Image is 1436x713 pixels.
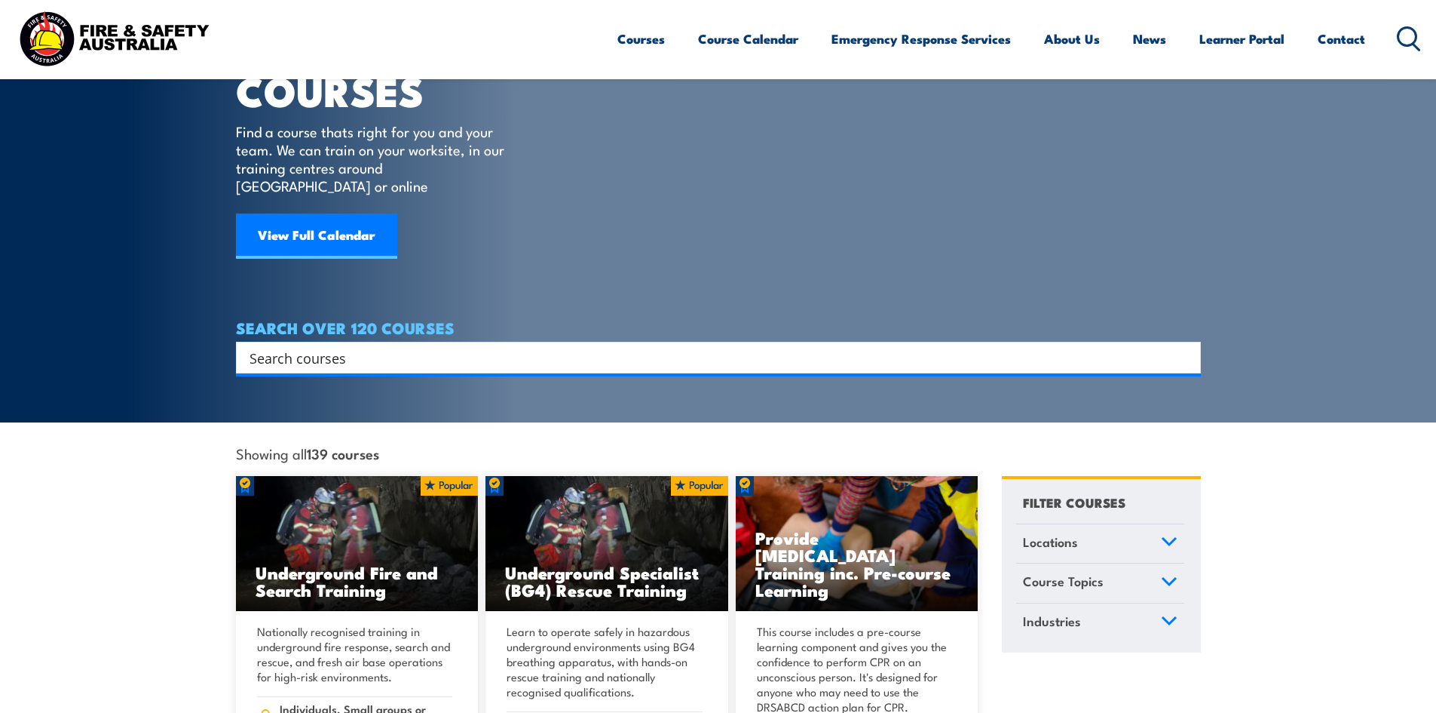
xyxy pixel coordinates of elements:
[755,529,959,598] h3: Provide [MEDICAL_DATA] Training inc. Pre-course Learning
[236,445,379,461] span: Showing all
[505,564,709,598] h3: Underground Specialist (BG4) Rescue Training
[617,19,665,59] a: Courses
[831,19,1011,59] a: Emergency Response Services
[1023,571,1104,592] span: Course Topics
[736,476,978,612] a: Provide [MEDICAL_DATA] Training inc. Pre-course Learning
[236,72,526,108] h1: COURSES
[485,476,728,612] a: Underground Specialist (BG4) Rescue Training
[253,347,1171,368] form: Search form
[485,476,728,612] img: Underground mine rescue
[236,476,479,612] img: Underground mine rescue
[1023,611,1081,632] span: Industries
[1016,604,1184,643] a: Industries
[236,319,1201,336] h4: SEARCH OVER 120 COURSES
[1044,19,1100,59] a: About Us
[1023,532,1078,552] span: Locations
[736,476,978,612] img: Low Voltage Rescue and Provide CPR
[1023,492,1125,512] h4: FILTER COURSES
[236,214,397,259] a: View Full Calendar
[1199,19,1284,59] a: Learner Portal
[257,624,453,684] p: Nationally recognised training in underground fire response, search and rescue, and fresh air bas...
[1318,19,1365,59] a: Contact
[507,624,703,699] p: Learn to operate safely in hazardous underground environments using BG4 breathing apparatus, with...
[1133,19,1166,59] a: News
[1016,524,1184,564] a: Locations
[698,19,798,59] a: Course Calendar
[307,443,379,463] strong: 139 courses
[1016,564,1184,603] a: Course Topics
[236,476,479,612] a: Underground Fire and Search Training
[256,564,459,598] h3: Underground Fire and Search Training
[236,122,511,195] p: Find a course thats right for you and your team. We can train on your worksite, in our training c...
[1174,347,1196,368] button: Search magnifier button
[250,346,1168,369] input: Search input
